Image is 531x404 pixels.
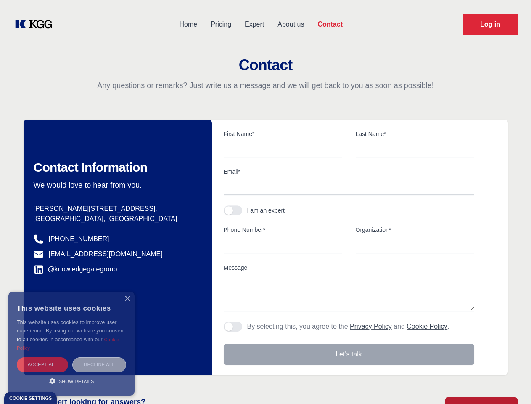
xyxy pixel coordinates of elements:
[463,14,518,35] a: Request Demo
[224,263,474,272] label: Message
[224,130,342,138] label: First Name*
[204,13,238,35] a: Pricing
[172,13,204,35] a: Home
[238,13,271,35] a: Expert
[407,323,447,330] a: Cookie Policy
[59,379,94,384] span: Show details
[17,319,125,343] span: This website uses cookies to improve user experience. By using our website you consent to all coo...
[9,396,52,401] div: Cookie settings
[17,337,119,351] a: Cookie Policy
[247,322,449,332] p: By selecting this, you agree to the and .
[489,364,531,404] iframe: Chat Widget
[247,206,285,215] div: I am an expert
[34,264,117,274] a: @knowledgegategroup
[72,357,126,372] div: Decline all
[224,167,474,176] label: Email*
[271,13,311,35] a: About us
[124,296,130,302] div: Close
[17,377,126,385] div: Show details
[10,57,521,74] h2: Contact
[17,357,68,372] div: Accept all
[13,18,59,31] a: KOL Knowledge Platform: Talk to Key External Experts (KEE)
[356,226,474,234] label: Organization*
[34,214,198,224] p: [GEOGRAPHIC_DATA], [GEOGRAPHIC_DATA]
[311,13,349,35] a: Contact
[17,298,126,318] div: This website uses cookies
[34,180,198,190] p: We would love to hear from you.
[356,130,474,138] label: Last Name*
[224,226,342,234] label: Phone Number*
[10,80,521,90] p: Any questions or remarks? Just write us a message and we will get back to you as soon as possible!
[49,249,163,259] a: [EMAIL_ADDRESS][DOMAIN_NAME]
[34,204,198,214] p: [PERSON_NAME][STREET_ADDRESS],
[224,344,474,365] button: Let's talk
[49,234,109,244] a: [PHONE_NUMBER]
[34,160,198,175] h2: Contact Information
[350,323,392,330] a: Privacy Policy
